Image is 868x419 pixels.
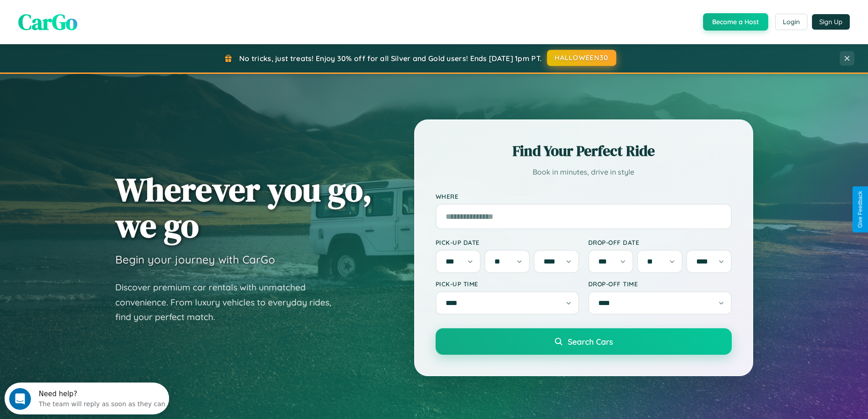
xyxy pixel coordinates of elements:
[568,336,613,347] span: Search Cars
[436,141,732,161] h2: Find Your Perfect Ride
[4,4,169,29] div: Open Intercom Messenger
[436,280,579,288] label: Pick-up Time
[857,191,863,228] div: Give Feedback
[436,192,732,200] label: Where
[115,253,275,266] h3: Begin your journey with CarGo
[239,54,542,63] span: No tricks, just treats! Enjoy 30% off for all Silver and Gold users! Ends [DATE] 1pm PT.
[115,171,372,243] h1: Wherever you go, we go
[34,15,161,25] div: The team will reply as soon as they can
[812,14,850,30] button: Sign Up
[588,280,732,288] label: Drop-off Time
[436,238,579,246] label: Pick-up Date
[588,238,732,246] label: Drop-off Date
[115,280,343,325] p: Discover premium car rentals with unmatched convenience. From luxury vehicles to everyday rides, ...
[34,8,161,15] div: Need help?
[436,166,732,179] p: Book in minutes, drive in style
[703,13,768,31] button: Become a Host
[547,50,616,66] button: HALLOWEEN30
[436,328,732,355] button: Search Cars
[18,7,77,37] span: CarGo
[775,14,807,30] button: Login
[5,383,169,414] iframe: Intercom live chat discovery launcher
[9,388,31,410] iframe: Intercom live chat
